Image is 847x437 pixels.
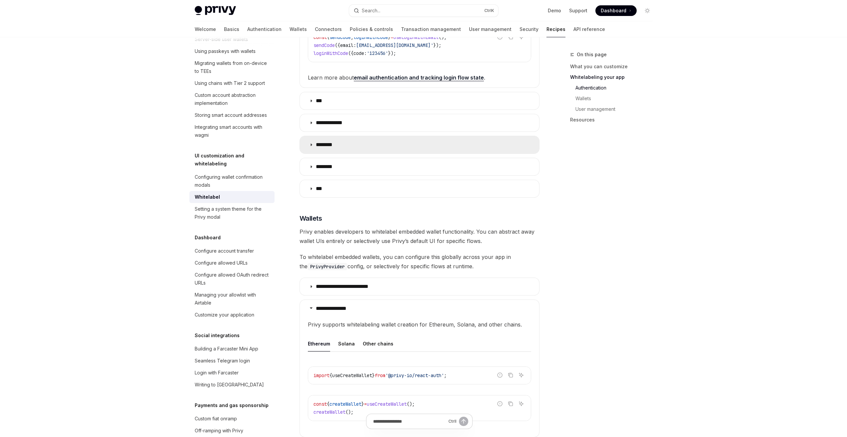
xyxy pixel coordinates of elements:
[189,257,275,269] a: Configure allowed URLs
[327,401,329,407] span: {
[195,193,220,201] div: Whitelabel
[548,7,561,14] a: Demo
[189,45,275,57] a: Using passkeys with wallets
[367,50,388,56] span: '123456'
[353,34,388,40] span: loginWithCode
[195,21,216,37] a: Welcome
[407,401,415,407] span: ();
[444,372,447,378] span: ;
[195,59,271,75] div: Migrating wallets from on-device to TEEs
[314,409,345,415] span: createWallet
[308,320,531,329] span: Privy supports whitelabeling wallet creation for Ethereum, Solana, and other chains.
[308,336,330,351] div: Ethereum
[195,345,258,353] div: Building a Farcaster Mini App
[314,42,335,48] span: sendCode
[375,372,385,378] span: from
[361,401,364,407] span: }
[335,42,340,48] span: ({
[195,123,271,139] div: Integrating smart accounts with wagmi
[484,8,494,13] span: Ctrl K
[520,21,538,37] a: Security
[506,399,515,408] button: Copy the contents from the code block
[195,91,271,107] div: Custom account abstraction implementation
[595,5,637,16] a: Dashboard
[362,7,380,15] div: Search...
[300,252,539,271] span: To whitelabel embedded wallets, you can configure this globally across your app in the config, or...
[345,409,353,415] span: ();
[189,245,275,257] a: Configure account transfer
[329,372,332,378] span: {
[189,309,275,321] a: Customize your application
[189,191,275,203] a: Whitelabel
[391,34,393,40] span: =
[496,399,504,408] button: Report incorrect code
[189,203,275,223] a: Setting a system theme for the Privy modal
[353,50,367,56] span: code:
[570,114,658,125] a: Resources
[189,57,275,77] a: Migrating wallets from on-device to TEEs
[189,425,275,437] a: Off-ramping with Privy
[189,355,275,367] a: Seamless Telegram login
[195,381,264,389] div: Writing to [GEOGRAPHIC_DATA]
[338,336,355,351] div: Solana
[195,415,237,423] div: Custom fiat onramp
[351,34,353,40] span: ,
[517,371,526,379] button: Ask AI
[385,372,444,378] span: '@privy-io/react-auth'
[189,109,275,121] a: Storing smart account addresses
[195,234,221,242] h5: Dashboard
[314,50,348,56] span: loginWithCode
[570,72,658,83] a: Whitelabeling your app
[195,401,269,409] h5: Payments and gas sponsorship
[363,336,393,351] div: Other chains
[433,42,441,48] span: });
[329,34,351,40] span: sendCode
[189,121,275,141] a: Integrating smart accounts with wagmi
[189,289,275,309] a: Managing your allowlist with Airtable
[388,50,396,56] span: });
[332,372,372,378] span: useCreateWallet
[189,77,275,89] a: Using chains with Tier 2 support
[570,61,658,72] a: What you can customize
[224,21,239,37] a: Basics
[573,21,605,37] a: API reference
[290,21,307,37] a: Wallets
[314,34,327,40] span: const
[350,21,393,37] a: Policies & controls
[308,263,347,270] code: PrivyProvider
[195,173,271,189] div: Configuring wallet confirmation modals
[388,34,391,40] span: }
[577,51,607,59] span: On this page
[189,379,275,391] a: Writing to [GEOGRAPHIC_DATA]
[308,73,531,82] span: Learn more about .
[546,21,565,37] a: Recipes
[195,111,267,119] div: Storing smart account addresses
[496,371,504,379] button: Report incorrect code
[459,417,468,426] button: Send message
[354,74,484,81] a: email authentication and tracking login flow state
[195,357,250,365] div: Seamless Telegram login
[195,79,265,87] div: Using chains with Tier 2 support
[189,269,275,289] a: Configure allowed OAuth redirect URLs
[570,83,658,93] a: Authentication
[367,401,407,407] span: useCreateWallet
[340,42,356,48] span: email:
[601,7,626,14] span: Dashboard
[569,7,587,14] a: Support
[300,214,322,223] span: Wallets
[517,399,526,408] button: Ask AI
[364,401,367,407] span: =
[570,93,658,104] a: Wallets
[189,343,275,355] a: Building a Farcaster Mini App
[195,369,239,377] div: Login with Farcaster
[314,401,327,407] span: const
[348,50,353,56] span: ({
[189,171,275,191] a: Configuring wallet confirmation modals
[469,21,512,37] a: User management
[195,247,254,255] div: Configure account transfer
[372,372,375,378] span: }
[195,152,275,168] h5: UI customization and whitelabeling
[314,372,329,378] span: import
[195,427,243,435] div: Off-ramping with Privy
[195,6,236,15] img: light logo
